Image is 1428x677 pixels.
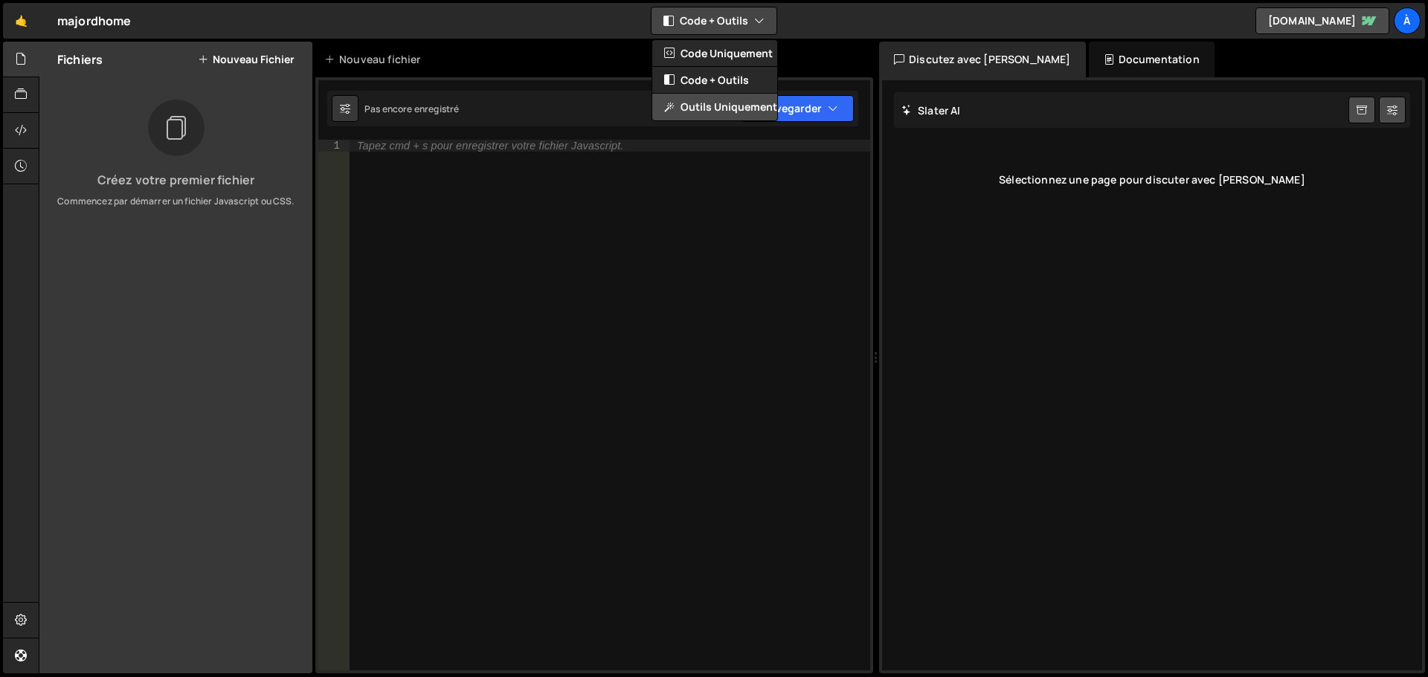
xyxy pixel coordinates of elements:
font: majordhome [57,13,132,29]
font: Créez votre premier fichier [97,172,254,188]
font: Nouveau fichier [339,52,420,66]
font: Sélectionnez une page pour discuter avec [PERSON_NAME] [999,172,1305,187]
font: Tapez cmd + s pour enregistrer votre fichier Javascript. [357,140,623,151]
font: Outils uniquement [681,100,777,114]
button: Code uniquement [652,40,777,67]
button: Nouveau fichier [198,54,295,65]
font: Code uniquement [681,46,773,60]
a: [DOMAIN_NAME] [1255,7,1389,34]
font: 1 [333,140,340,152]
font: Commencez par démarrer un fichier Javascript ou CSS. [57,195,294,207]
font: Documentation [1119,52,1200,66]
font: Nouveau fichier [213,52,295,66]
font: Sauvegarder [756,102,822,116]
button: Code + Outils [652,67,777,94]
font: 🤙 [15,14,28,28]
button: Outils uniquement [652,94,777,120]
div: Documentation [1089,42,1215,77]
font: [DOMAIN_NAME] [1268,13,1356,27]
button: Code + Outils [652,7,776,34]
font: à [1403,13,1410,27]
a: à [1394,7,1421,34]
font: Pas encore enregistré [364,103,459,115]
font: Fichiers [57,51,103,68]
font: Slater AI [918,103,960,117]
font: Code + Outils [680,13,748,27]
button: Sauvegarder [741,95,854,122]
font: Discutez avec [PERSON_NAME] [909,52,1070,66]
a: 🤙 [3,3,39,39]
font: Code + Outils [681,73,749,87]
